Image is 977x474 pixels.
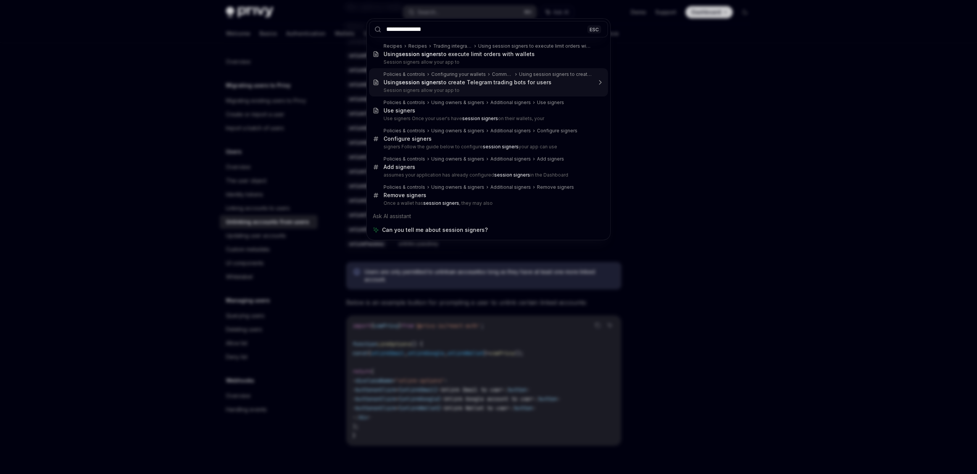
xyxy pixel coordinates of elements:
[384,135,432,142] div: Configure signers
[537,128,577,134] div: Configure signers
[494,172,530,178] b: session signers
[490,100,531,106] div: Additional signers
[384,87,592,93] p: Session signers allow your app to
[384,156,425,162] div: Policies & controls
[384,71,425,77] div: Policies & controls
[384,192,426,199] div: Remove signers
[433,43,472,49] div: Trading integrations
[384,107,415,114] div: Use signers
[587,25,601,33] div: ESC
[399,51,441,57] b: session signers
[384,172,592,178] p: assumes your application has already configured in the Dashboard
[384,79,551,86] div: Using to create Telegram trading bots for users
[384,51,535,58] div: Using to execute limit orders with wallets
[423,200,459,206] b: session signers
[537,156,564,162] div: Add signers
[431,71,486,77] div: Configuring your wallets
[384,43,402,49] div: Recipes
[537,184,574,190] div: Remove signers
[384,184,425,190] div: Policies & controls
[431,184,484,190] div: Using owners & signers
[399,79,441,85] b: session signers
[384,128,425,134] div: Policies & controls
[490,184,531,190] div: Additional signers
[431,100,484,106] div: Using owners & signers
[490,156,531,162] div: Additional signers
[384,59,592,65] p: Session signers allow your app to
[478,43,592,49] div: Using session signers to execute limit orders with wallets
[519,71,592,77] div: Using session signers to create Telegram trading bots for users
[384,116,592,122] p: Use signers Once your user's have on their wallets, your
[369,209,608,223] div: Ask AI assistant
[384,200,592,206] p: Once a wallet has , they may also
[492,71,513,77] div: Common use cases
[483,144,519,149] b: session signers
[462,116,498,121] b: session signers
[431,156,484,162] div: Using owners & signers
[490,128,531,134] div: Additional signers
[408,43,427,49] div: Recipes
[384,100,425,106] div: Policies & controls
[537,100,564,106] div: Use signers
[382,226,488,234] span: Can you tell me about session signers?
[384,164,415,170] div: Add signers
[384,144,592,150] p: signers Follow the guide below to configure your app can use
[431,128,484,134] div: Using owners & signers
